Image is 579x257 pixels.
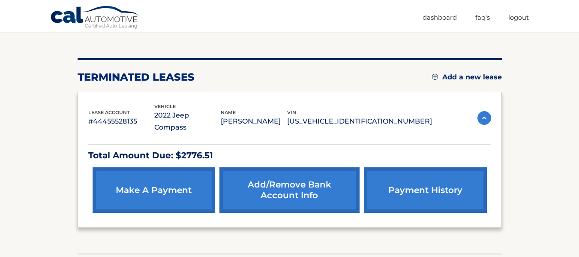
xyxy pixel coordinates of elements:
span: vehicle [154,103,176,109]
img: add.svg [432,74,438,80]
a: Dashboard [423,10,457,24]
a: Add/Remove bank account info [219,167,360,213]
p: Total Amount Due: $2776.51 [88,148,491,163]
p: [PERSON_NAME] [221,115,287,127]
span: lease account [88,109,130,115]
a: FAQ's [475,10,490,24]
p: 2022 Jeep Compass [154,109,221,133]
p: #44455528135 [88,115,155,127]
a: Add a new lease [432,73,502,82]
a: Cal Automotive [50,6,140,30]
h2: terminated leases [78,71,195,84]
span: name [221,109,236,115]
a: make a payment [93,167,215,213]
span: vin [287,109,296,115]
p: [US_VEHICLE_IDENTIFICATION_NUMBER] [287,115,432,127]
img: accordion-active.svg [477,111,491,125]
a: payment history [364,167,486,213]
a: Logout [508,10,529,24]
